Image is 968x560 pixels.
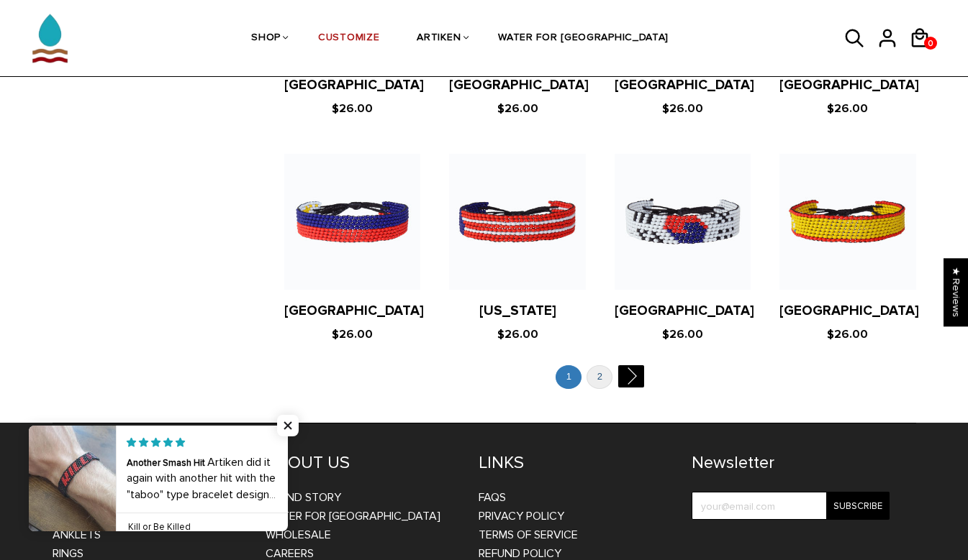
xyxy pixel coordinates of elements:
a: ARTIKEN [417,1,461,77]
a: FAQs [479,490,506,505]
h4: ABOUT US [266,452,457,474]
h4: LINKS [479,452,670,474]
a: WATER FOR [GEOGRAPHIC_DATA] [266,509,440,523]
a: [GEOGRAPHIC_DATA] [779,303,919,319]
a: Anklets [53,528,101,542]
a: [GEOGRAPHIC_DATA] [779,77,919,93]
a: 0 [924,37,937,50]
span: $26.00 [497,327,538,341]
a: BRAND STORY [266,490,341,505]
a: [GEOGRAPHIC_DATA] [284,77,424,93]
span: $26.00 [662,327,703,341]
span: 0 [924,35,937,52]
input: your@email.com [692,492,890,520]
span: $26.00 [827,327,868,341]
a: [GEOGRAPHIC_DATA] [615,303,754,319]
a: [US_STATE] [479,303,556,319]
h4: Newsletter [692,452,890,474]
input: Subscribe [826,492,890,520]
a: SHOP [251,1,281,77]
span: $26.00 [497,101,538,116]
a: CUSTOMIZE [318,1,379,77]
span: Close popup widget [277,415,299,436]
a:  [618,365,643,387]
a: [GEOGRAPHIC_DATA] [449,77,589,93]
span: $26.00 [332,327,373,341]
span: $26.00 [332,101,373,116]
a: WHOLESALE [266,528,331,542]
div: Click to open Judge.me floating reviews tab [944,258,968,326]
a: Terms of Service [479,528,578,542]
a: WATER FOR [GEOGRAPHIC_DATA] [498,1,669,77]
a: 2 [587,365,612,389]
span: $26.00 [827,101,868,116]
a: [GEOGRAPHIC_DATA] [615,77,754,93]
span: $26.00 [662,101,703,116]
a: Privacy Policy [479,509,564,523]
a: 1 [556,365,582,389]
a: [GEOGRAPHIC_DATA] [284,303,424,319]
